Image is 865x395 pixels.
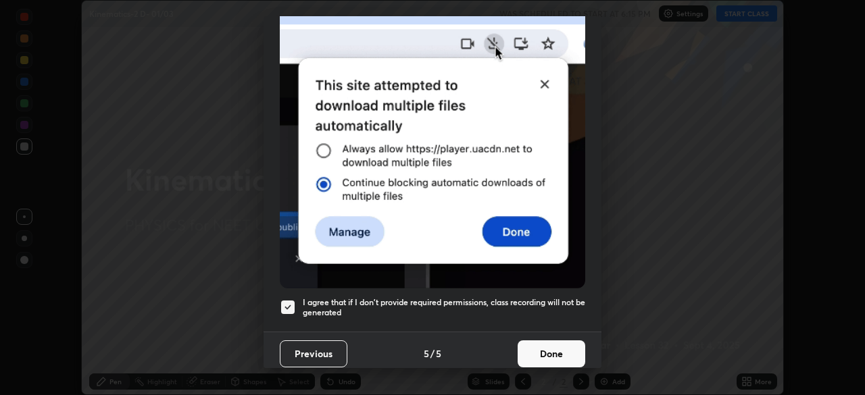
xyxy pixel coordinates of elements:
h4: 5 [436,346,441,361]
h4: 5 [424,346,429,361]
button: Previous [280,340,347,367]
h5: I agree that if I don't provide required permissions, class recording will not be generated [303,297,585,318]
button: Done [518,340,585,367]
h4: / [430,346,435,361]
